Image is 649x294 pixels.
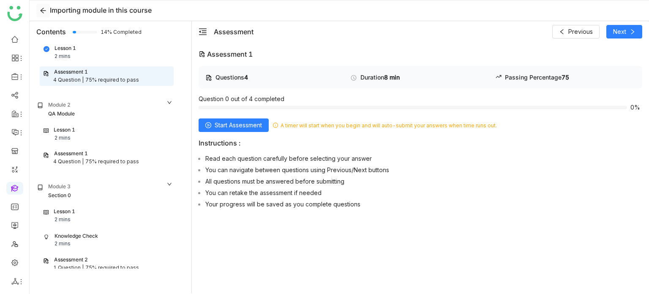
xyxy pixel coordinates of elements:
[7,6,22,21] img: logo
[384,74,400,81] span: 8 min
[360,74,384,81] span: Duration
[205,177,642,185] li: All questions must be answered before submitting
[36,27,66,37] div: Contents
[48,192,71,200] div: Section 0
[54,150,88,158] div: Assessment 1
[44,128,49,134] img: lesson.svg
[53,76,84,84] div: 4 Question |
[199,139,642,147] p: Instructions :
[205,188,642,196] li: You can retake the assessment if needed
[44,209,49,215] img: lesson.svg
[273,118,497,132] span: A timer will start when you begin and will auto-submit your answers when time runs out.
[199,49,642,59] div: Assessment 1
[55,216,71,224] div: 2 mins
[244,74,248,81] span: 4
[43,71,49,77] img: assessment.svg
[85,264,139,272] div: 75% required to pass
[55,44,76,52] div: Lesson 1
[43,152,49,158] img: assessment.svg
[606,25,642,38] button: Next
[50,6,152,14] span: Importing module in this course
[505,74,562,81] span: Passing Percentage
[48,110,75,118] div: QA Module
[48,183,71,191] div: Module 3
[568,27,593,36] span: Previous
[85,76,139,84] div: 75% required to pass
[205,74,212,81] img: type
[552,25,600,38] button: Previous
[54,68,88,76] div: Assessment 1
[101,30,111,35] span: 14% Completed
[44,234,49,240] img: knowledge_check.svg
[215,121,262,130] span: Start Assessment
[31,95,179,124] div: Module 2QA Module
[55,240,71,248] div: 2 mins
[48,101,71,109] div: Module 2
[205,154,642,162] li: Read each question carefully before selecting your answer
[53,264,84,272] div: 1 Question |
[53,158,84,166] div: 4 Question |
[55,232,98,240] div: Knowledge Check
[199,27,207,36] button: menu-fold
[199,95,642,112] div: Question 0 out of 4 completed
[54,126,75,134] div: Lesson 1
[613,27,626,36] span: Next
[199,51,205,58] img: type
[54,208,75,216] div: Lesson 1
[85,158,139,166] div: 75% required to pass
[31,177,179,206] div: Module 3Section 0
[630,104,642,110] span: 0%
[55,134,71,142] div: 2 mins
[43,258,49,264] img: assessment.svg
[205,200,642,208] li: Your progress will be saved as you complete questions
[350,74,357,81] img: type
[54,256,88,264] div: Assessment 2
[215,74,244,81] span: Questions
[562,74,569,81] span: 75
[55,52,71,60] div: 2 mins
[199,118,269,132] button: Start Assessment
[214,27,254,37] div: Assessment
[205,165,642,173] li: You can navigate between questions using Previous/Next buttons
